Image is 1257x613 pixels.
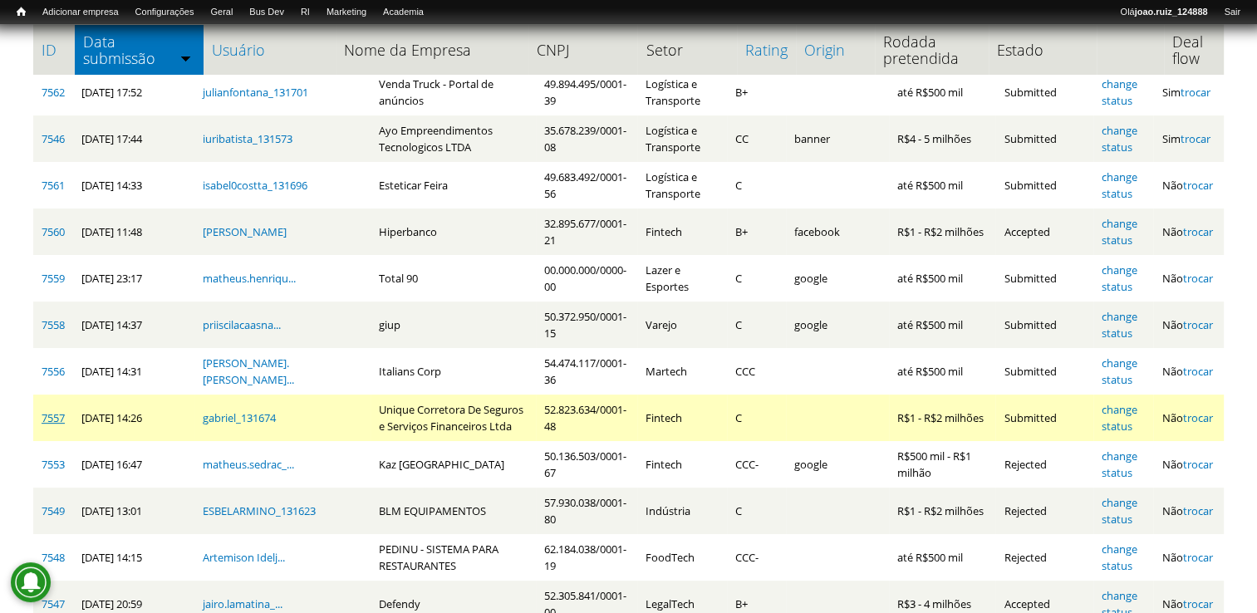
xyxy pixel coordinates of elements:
[73,348,194,395] td: [DATE] 14:31
[727,395,786,441] td: C
[995,115,1093,162] td: Submitted
[995,208,1093,255] td: Accepted
[73,255,194,302] td: [DATE] 23:17
[1153,348,1224,395] td: Não
[1102,216,1137,248] a: change status
[1182,503,1212,518] a: trocar
[637,25,736,75] th: Setor
[1153,69,1224,115] td: Sim
[1102,262,1137,294] a: change status
[536,488,637,534] td: 57.930.038/0001-80
[1102,542,1137,573] a: change status
[203,317,281,332] a: priiscilacaasna...
[1153,534,1224,581] td: Não
[203,457,294,472] a: matheus.sedrac_...
[637,441,727,488] td: Fintech
[203,550,285,565] a: Artemison Idelj...
[1153,441,1224,488] td: Não
[42,85,65,100] a: 7562
[995,162,1093,208] td: Submitted
[371,348,536,395] td: Italians Corp
[745,42,788,58] a: Rating
[536,302,637,348] td: 50.372.950/0001-15
[786,208,889,255] td: facebook
[203,410,276,425] a: gabriel_131674
[995,534,1093,581] td: Rejected
[637,348,727,395] td: Martech
[637,488,727,534] td: Indústria
[637,69,727,115] td: Logística e Transporte
[42,131,65,146] a: 7546
[727,115,786,162] td: CC
[1102,76,1137,108] a: change status
[727,302,786,348] td: C
[371,255,536,302] td: Total 90
[995,395,1093,441] td: Submitted
[727,208,786,255] td: B+
[83,33,195,66] a: Data submissão
[1182,410,1212,425] a: trocar
[1164,25,1224,75] th: Deal flow
[804,42,867,58] a: Origin
[536,441,637,488] td: 50.136.503/0001-67
[889,255,995,302] td: até R$500 mil
[371,162,536,208] td: Esteticar Feira
[42,596,65,611] a: 7547
[1112,4,1215,21] a: Olájoao.ruiz_124888
[1102,309,1137,341] a: change status
[42,457,65,472] a: 7553
[1153,115,1224,162] td: Sim
[1102,449,1137,480] a: change status
[17,6,26,17] span: Início
[889,441,995,488] td: R$500 mil - R$1 milhão
[73,69,194,115] td: [DATE] 17:52
[203,271,296,286] a: matheus.henriqu...
[34,4,127,21] a: Adicionar empresa
[727,441,786,488] td: CCC-
[536,69,637,115] td: 49.894.495/0001-39
[637,208,727,255] td: Fintech
[73,115,194,162] td: [DATE] 17:44
[203,596,282,611] a: jairo.lamatina_...
[371,115,536,162] td: Ayo Empreendimentos Tecnologicos LTDA
[1180,85,1210,100] a: trocar
[889,395,995,441] td: R$1 - R$2 milhões
[1153,395,1224,441] td: Não
[318,4,375,21] a: Marketing
[1102,495,1137,527] a: change status
[241,4,292,21] a: Bus Dev
[889,162,995,208] td: até R$500 mil
[73,488,194,534] td: [DATE] 13:01
[1180,131,1210,146] a: trocar
[1182,364,1212,379] a: trocar
[73,208,194,255] td: [DATE] 11:48
[212,42,327,58] a: Usuário
[727,488,786,534] td: C
[536,395,637,441] td: 52.823.634/0001-48
[1153,162,1224,208] td: Não
[371,534,536,581] td: PEDINU - SISTEMA PARA RESTAURANTES
[371,302,536,348] td: giup
[528,25,637,75] th: CNPJ
[73,162,194,208] td: [DATE] 14:33
[1102,356,1137,387] a: change status
[42,271,65,286] a: 7559
[1215,4,1249,21] a: Sair
[1182,550,1212,565] a: trocar
[536,162,637,208] td: 49.683.492/0001-56
[786,255,889,302] td: google
[637,162,727,208] td: Logística e Transporte
[202,4,241,21] a: Geral
[203,85,308,100] a: julianfontana_131701
[371,208,536,255] td: Hiperbanco
[875,25,989,75] th: Rodada pretendida
[989,25,1097,75] th: Estado
[637,302,727,348] td: Varejo
[1102,123,1137,154] a: change status
[995,255,1093,302] td: Submitted
[42,503,65,518] a: 7549
[889,534,995,581] td: até R$500 mil
[995,302,1093,348] td: Submitted
[371,441,536,488] td: Kaz [GEOGRAPHIC_DATA]
[42,317,65,332] a: 7558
